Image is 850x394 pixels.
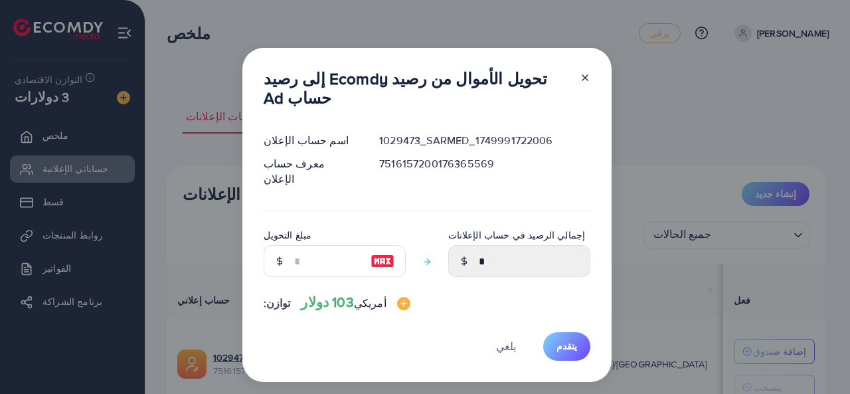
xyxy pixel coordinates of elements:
[264,67,548,109] font: تحويل الأموال من رصيد Ecomdy إلى رصيد حساب Ad
[264,296,291,310] font: توازن:
[397,297,410,310] img: صورة
[479,332,533,361] button: يلغي
[794,334,840,384] iframe: محادثة
[379,133,552,148] font: 1029473_SARMED_1749991722006
[379,156,494,171] font: 7516157200176365569
[264,133,349,148] font: اسم حساب الإعلان
[448,229,586,242] font: إجمالي الرصيد في حساب الإعلانات
[354,296,386,310] font: أمريكي
[556,340,577,353] font: يتقدم
[264,229,312,242] font: مبلغ التحويل
[371,253,394,269] img: صورة
[543,332,590,361] button: يتقدم
[301,292,353,312] font: 103 دولار
[264,156,325,186] font: معرف حساب الإعلان
[496,339,516,353] font: يلغي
